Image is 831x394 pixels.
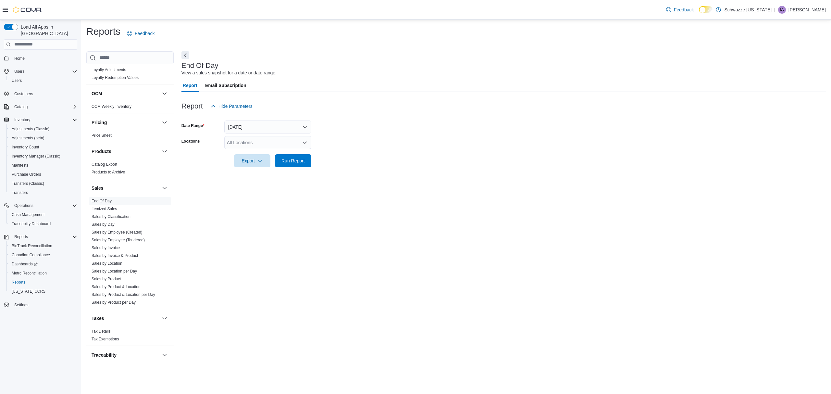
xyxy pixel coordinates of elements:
[6,161,80,170] button: Manifests
[12,103,77,111] span: Catalog
[92,261,122,266] span: Sales by Location
[12,116,33,124] button: Inventory
[9,161,31,169] a: Manifests
[12,90,77,98] span: Customers
[12,233,77,241] span: Reports
[9,260,40,268] a: Dashboards
[9,180,77,187] span: Transfers (Classic)
[86,160,174,179] div: Products
[92,104,131,109] span: OCM Weekly Inventory
[92,277,121,281] a: Sales by Product
[9,269,49,277] a: Metrc Reconciliation
[92,269,137,273] a: Sales by Location per Day
[12,90,36,98] a: Customers
[181,123,205,128] label: Date Range
[12,202,36,210] button: Operations
[6,241,80,250] button: BioTrack Reconciliation
[92,148,111,155] h3: Products
[181,62,218,70] h3: End Of Day
[1,115,80,124] button: Inventory
[14,69,24,74] span: Users
[674,6,694,13] span: Feedback
[6,170,80,179] button: Purchase Orders
[18,24,77,37] span: Load All Apps in [GEOGRAPHIC_DATA]
[9,189,77,197] span: Transfers
[92,222,115,227] a: Sales by Day
[6,152,80,161] button: Inventory Manager (Classic)
[6,76,80,85] button: Users
[9,242,77,250] span: BioTrack Reconciliation
[12,68,77,75] span: Users
[14,56,25,61] span: Home
[12,181,44,186] span: Transfers (Classic)
[161,147,168,155] button: Products
[86,25,120,38] h1: Reports
[9,269,77,277] span: Metrc Reconciliation
[92,68,126,72] a: Loyalty Adjustments
[92,90,159,97] button: OCM
[9,278,28,286] a: Reports
[92,199,112,203] a: End Of Day
[181,51,189,59] button: Next
[181,102,203,110] h3: Report
[9,134,77,142] span: Adjustments (beta)
[12,261,38,267] span: Dashboards
[124,27,157,40] a: Feedback
[788,6,826,14] p: [PERSON_NAME]
[9,77,24,84] a: Users
[92,269,137,274] span: Sales by Location per Day
[12,212,44,217] span: Cash Management
[12,103,30,111] button: Catalog
[664,3,696,16] a: Feedback
[92,315,104,322] h3: Taxes
[205,79,246,92] span: Email Subscription
[92,352,117,358] h3: Traceability
[92,253,138,258] a: Sales by Invoice & Product
[9,278,77,286] span: Reports
[238,154,267,167] span: Export
[9,161,77,169] span: Manifests
[9,211,47,219] a: Cash Management
[14,234,28,239] span: Reports
[92,198,112,204] span: End Of Day
[92,133,112,138] a: Price Sheet
[92,75,139,80] span: Loyalty Redemption Values
[9,143,42,151] a: Inventory Count
[9,125,52,133] a: Adjustments (Classic)
[14,203,33,208] span: Operations
[86,327,174,346] div: Taxes
[181,70,277,76] div: View a sales snapshot for a date or date range.
[92,261,122,266] a: Sales by Location
[92,285,141,289] a: Sales by Product & Location
[281,158,305,164] span: Run Report
[12,289,45,294] span: [US_STATE] CCRS
[86,132,174,142] div: Pricing
[161,314,168,322] button: Taxes
[92,238,145,242] a: Sales by Employee (Tendered)
[275,154,311,167] button: Run Report
[92,337,119,341] a: Tax Exemptions
[1,300,80,309] button: Settings
[234,154,270,167] button: Export
[1,67,80,76] button: Users
[9,134,47,142] a: Adjustments (beta)
[92,230,143,235] span: Sales by Employee (Created)
[161,351,168,359] button: Traceability
[92,119,159,126] button: Pricing
[1,201,80,210] button: Operations
[92,90,102,97] h3: OCM
[6,219,80,228] button: Traceabilty Dashboard
[92,170,125,175] span: Products to Archive
[9,251,53,259] a: Canadian Compliance
[9,77,77,84] span: Users
[9,180,47,187] a: Transfers (Classic)
[6,269,80,278] button: Metrc Reconciliation
[92,300,136,305] span: Sales by Product per Day
[14,91,33,96] span: Customers
[9,220,53,228] a: Traceabilty Dashboard
[12,116,77,124] span: Inventory
[92,162,117,167] span: Catalog Export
